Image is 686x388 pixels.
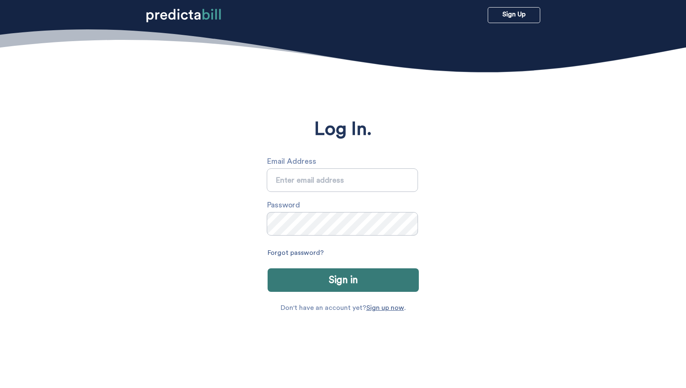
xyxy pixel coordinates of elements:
p: Log In. [314,119,372,140]
label: Email Address [267,155,423,168]
p: Don't have an account yet? . [281,304,406,311]
a: Sign up now [366,304,404,311]
label: Password [267,198,423,212]
a: Forgot password? [268,246,324,260]
button: Sign in [268,268,419,292]
input: Email Address [267,168,418,192]
a: Sign Up [488,7,540,23]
